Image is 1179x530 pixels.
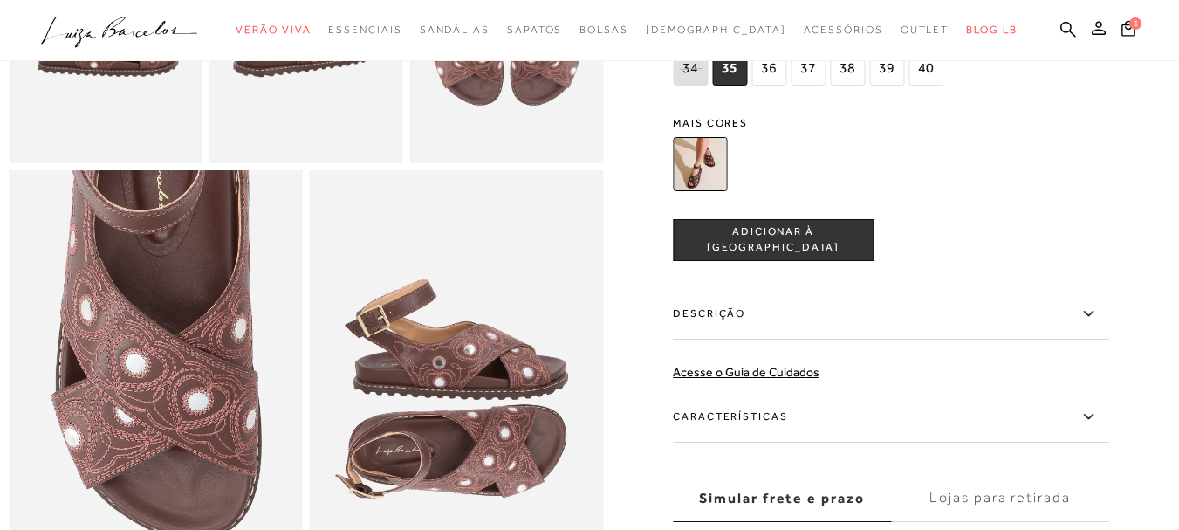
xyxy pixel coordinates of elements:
a: categoryNavScreenReaderText [579,14,628,46]
span: Outlet [901,24,949,36]
span: Sapatos [507,24,562,36]
span: 39 [869,52,904,86]
label: Lojas para retirada [891,475,1109,522]
span: BLOG LB [966,24,1017,36]
span: 36 [751,52,786,86]
img: PAPETE DE DEDO EM COURO CAFÉ TRATORADA BORDADA [673,137,727,191]
span: Acessórios [804,24,883,36]
button: 1 [1116,19,1141,43]
span: Bolsas [579,24,628,36]
span: [DEMOGRAPHIC_DATA] [646,24,786,36]
span: Mais cores [673,118,1109,128]
span: Sandálias [420,24,490,36]
a: BLOG LB [966,14,1017,46]
span: 40 [908,52,943,86]
span: Essenciais [328,24,401,36]
span: Verão Viva [236,24,311,36]
a: categoryNavScreenReaderText [420,14,490,46]
button: ADICIONAR À [GEOGRAPHIC_DATA] [673,219,874,261]
a: categoryNavScreenReaderText [901,14,949,46]
a: categoryNavScreenReaderText [804,14,883,46]
a: Acesse o Guia de Cuidados [673,365,819,379]
span: 38 [830,52,865,86]
span: 1 [1129,17,1141,30]
a: categoryNavScreenReaderText [236,14,311,46]
label: Simular frete e prazo [673,475,891,522]
label: Descrição [673,289,1109,340]
a: categoryNavScreenReaderText [507,14,562,46]
label: Características [673,392,1109,443]
a: categoryNavScreenReaderText [328,14,401,46]
span: 34 [673,52,708,86]
a: noSubCategoriesText [646,14,786,46]
span: 35 [712,52,747,86]
span: 37 [791,52,826,86]
span: ADICIONAR À [GEOGRAPHIC_DATA] [674,225,873,256]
